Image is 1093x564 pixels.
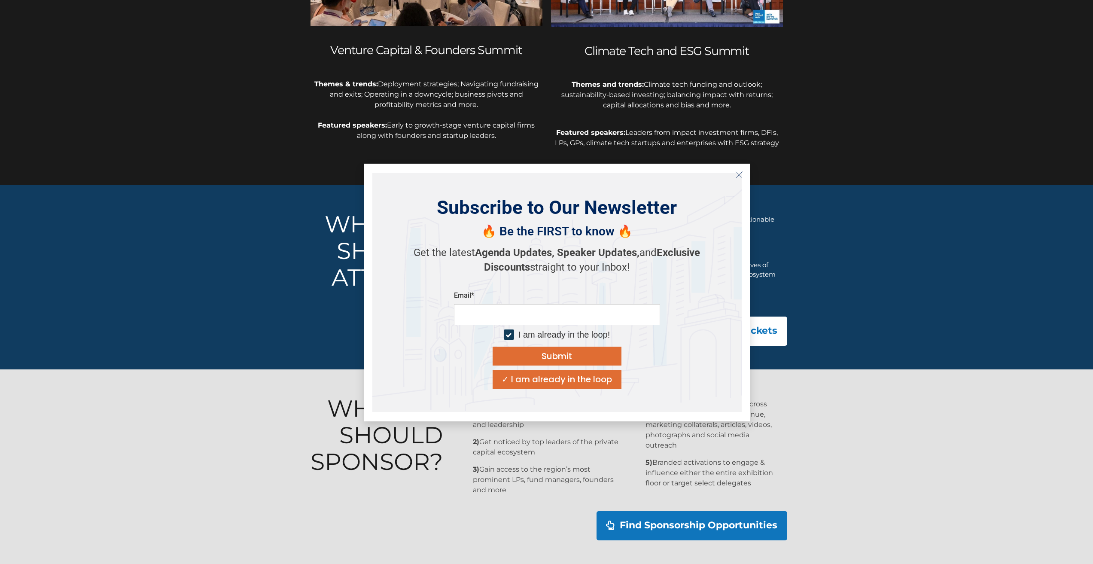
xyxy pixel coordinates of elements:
[314,80,378,88] b: Themes & trends:
[311,43,542,57] h2: Venture Capital & Founders Summit​
[318,121,387,129] b: Featured speakers:
[620,521,777,530] span: Find Sponsorship Opportunities
[473,437,627,457] p: Get noticed by top leaders of the private capital ecosystem
[473,465,479,473] b: 3)
[473,464,627,495] p: Gain access to the region’s most prominent LPs, fund managers, founders and more
[572,80,644,88] b: Themes and trends:
[645,458,652,466] strong: 5)
[645,457,777,488] p: Branded activations to engage & influence either the entire exhibition floor or target select del...
[325,210,441,292] span: WHY YOU SHOULD ATTEND?
[597,511,787,540] a: Find Sponsorship Opportunities
[556,128,625,137] b: Featured speakers:
[551,79,783,110] p: Climate tech funding and outlook; sustainability-based investing; balancing impact with returns; ...
[551,44,783,58] h2: Climate Tech and ESG Summit
[645,399,777,451] p: Build your brand presence across channels including summit venue, marketing collaterals, articles...
[311,394,443,476] span: WHY YOU SHOULD SPONSOR?
[473,438,479,446] strong: 2)
[311,79,542,141] p: Deployment strategies; Navigating fundraising and exits; Operating in a downcycle; business pivot...
[551,117,783,148] p: Leaders from impact investment firms, DFIs, LPs, GPs, climate tech startups and enterprises with ...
